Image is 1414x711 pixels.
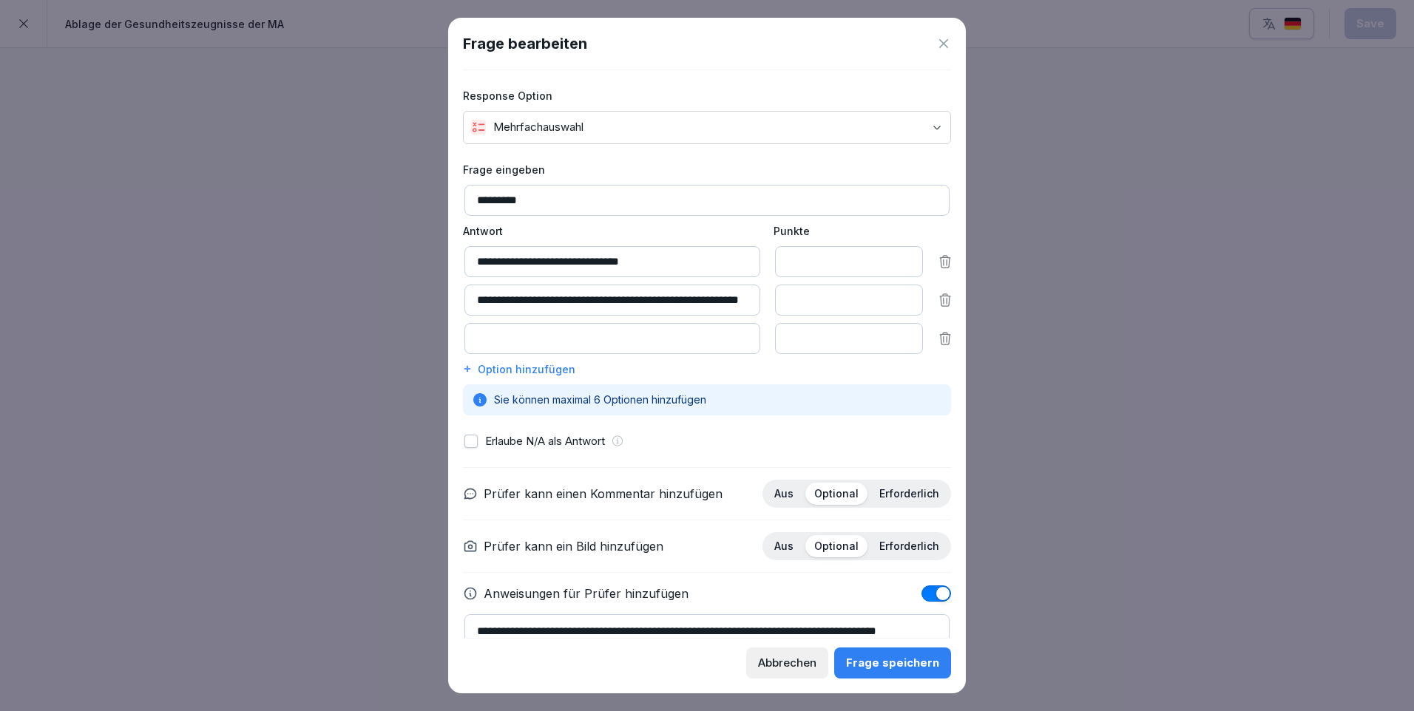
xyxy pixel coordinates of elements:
p: Prüfer kann einen Kommentar hinzufügen [484,485,723,503]
div: Frage speichern [846,655,939,671]
div: Abbrechen [758,655,816,671]
p: Aus [774,540,794,553]
p: Punkte [774,223,921,239]
p: Prüfer kann ein Bild hinzufügen [484,537,663,555]
p: Aus [774,487,794,500]
button: Frage speichern [834,647,951,678]
button: Abbrechen [746,647,828,678]
div: Sie können maximal 6 Optionen hinzufügen [463,384,951,415]
div: Option hinzufügen [463,361,951,377]
p: Antwort [463,223,759,239]
p: Optional [814,487,859,500]
p: Erlaube N/A als Antwort [485,433,605,450]
h1: Frage bearbeiten [463,33,587,55]
p: Erforderlich [879,487,939,500]
p: Optional [814,540,859,553]
p: Anweisungen für Prüfer hinzufügen [484,585,689,602]
p: Erforderlich [879,540,939,553]
label: Response Option [463,88,951,103]
label: Frage eingeben [463,162,951,177]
